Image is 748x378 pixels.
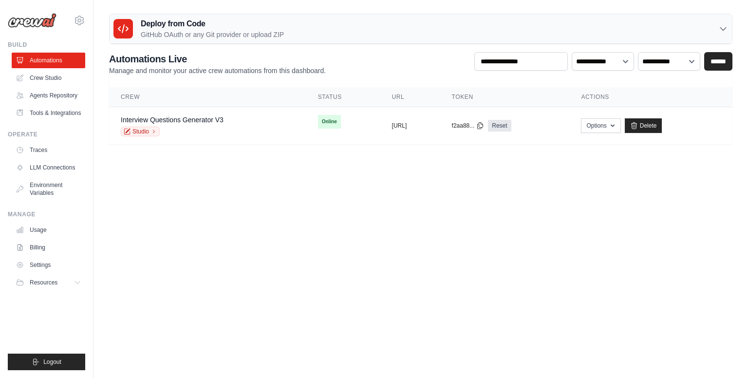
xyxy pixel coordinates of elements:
[8,354,85,370] button: Logout
[109,87,306,107] th: Crew
[12,70,85,86] a: Crew Studio
[452,122,485,130] button: f2aa88...
[569,87,732,107] th: Actions
[8,13,56,28] img: Logo
[109,52,326,66] h2: Automations Live
[306,87,380,107] th: Status
[12,222,85,238] a: Usage
[12,142,85,158] a: Traces
[318,115,341,129] span: Online
[581,118,620,133] button: Options
[30,279,57,286] span: Resources
[109,66,326,76] p: Manage and monitor your active crew automations from this dashboard.
[380,87,440,107] th: URL
[12,275,85,290] button: Resources
[141,30,284,39] p: GitHub OAuth or any Git provider or upload ZIP
[141,18,284,30] h3: Deploy from Code
[12,177,85,201] a: Environment Variables
[8,41,85,49] div: Build
[12,257,85,273] a: Settings
[488,120,511,132] a: Reset
[8,131,85,138] div: Operate
[12,240,85,255] a: Billing
[121,127,160,136] a: Studio
[440,87,570,107] th: Token
[12,105,85,121] a: Tools & Integrations
[625,118,662,133] a: Delete
[12,88,85,103] a: Agents Repository
[121,116,224,124] a: Interview Questions Generator V3
[12,53,85,68] a: Automations
[43,358,61,366] span: Logout
[8,210,85,218] div: Manage
[12,160,85,175] a: LLM Connections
